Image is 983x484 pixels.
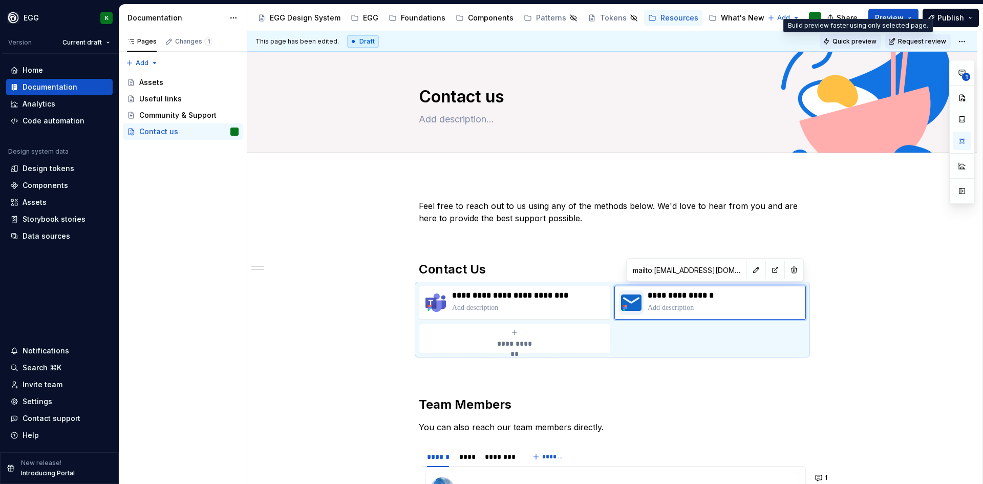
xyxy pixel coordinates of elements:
div: EGG [363,13,378,23]
div: Components [468,13,514,23]
span: 1 [825,474,827,482]
button: Notifications [6,343,113,359]
div: Design tokens [23,163,74,174]
div: Patterns [536,13,566,23]
p: New release! [21,459,61,467]
div: What's New [721,13,764,23]
div: Documentation [23,82,77,92]
a: Code automation [6,113,113,129]
a: Home [6,62,113,78]
div: Build preview faster using only selected page. [783,19,933,32]
h2: Contact Us [419,261,806,278]
a: Tokens [584,10,642,26]
a: Components [452,10,518,26]
button: Quick preview [820,34,881,49]
div: Resources [660,13,698,23]
button: Search ⌘K [6,360,113,376]
p: You can also reach our team members directly. [419,421,806,433]
a: Invite team [6,376,113,393]
div: Assets [139,77,163,88]
div: Pages [127,37,157,46]
p: Introducing Portal [21,469,75,477]
div: Tokens [600,13,627,23]
img: 25c985e2-32ee-4624-9a83-11392584b8a4.png [619,290,644,315]
span: Quick preview [832,37,877,46]
div: Useful links [139,94,182,104]
a: Documentation [6,79,113,95]
button: EGGK [2,7,117,29]
a: Assets [123,74,243,91]
button: Add [764,11,803,25]
a: Patterns [520,10,582,26]
a: Data sources [6,228,113,244]
a: Community & Support [123,107,243,123]
span: Add [777,14,790,22]
div: Invite team [23,380,62,390]
span: 1 [204,37,212,46]
span: Publish [937,13,964,23]
a: Components [6,177,113,194]
div: Version [8,38,32,47]
span: Preview [875,13,904,23]
div: K [105,14,109,22]
div: Assets [23,197,47,207]
textarea: Contact us [417,85,804,109]
span: Add [136,59,148,67]
button: Add [123,56,161,70]
img: 87d06435-c97f-426c-aa5d-5eb8acd3d8b3.png [7,12,19,24]
div: Foundations [401,13,445,23]
button: Current draft [58,35,115,50]
div: Draft [347,35,379,48]
a: EGG [347,10,382,26]
a: EGG Design System [253,10,345,26]
div: Help [23,430,39,440]
h2: Team Members [419,396,806,413]
div: Data sources [23,231,70,241]
div: Storybook stories [23,214,86,224]
a: Design tokens [6,160,113,177]
a: Storybook stories [6,211,113,227]
button: Preview [868,9,918,27]
div: Contact support [23,413,80,424]
span: Current draft [62,38,102,47]
a: Foundations [384,10,450,26]
div: EGG [24,13,39,23]
div: Settings [23,396,52,407]
div: Home [23,65,43,75]
div: Search ⌘K [23,363,61,373]
div: Contact us [139,127,178,137]
div: Page tree [253,8,762,28]
button: Share [822,9,864,27]
span: Request review [898,37,946,46]
button: Help [6,427,113,444]
button: Contact support [6,410,113,427]
div: Analytics [23,99,55,109]
div: Changes [175,37,212,46]
a: Resources [644,10,702,26]
p: Feel free to reach out to us using any of the methods below. We'd love to hear from you and are h... [419,200,806,224]
button: Publish [923,9,979,27]
div: Page tree [123,74,243,140]
div: Notifications [23,346,69,356]
div: Design system data [8,148,69,156]
a: Contact us [123,123,243,140]
a: What's New [704,10,768,26]
div: Code automation [23,116,84,126]
div: Components [23,180,68,191]
div: EGG Design System [270,13,340,23]
button: Request review [885,34,951,49]
div: Community & Support [139,110,217,120]
a: Assets [6,194,113,211]
img: 3167448a-84d8-489e-8488-07cb71d9c0bc.png [423,290,448,315]
span: This page has been edited. [255,37,339,46]
span: Share [837,13,858,23]
a: Settings [6,393,113,410]
a: Useful links [123,91,243,107]
a: Analytics [6,96,113,112]
div: Documentation [127,13,224,23]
